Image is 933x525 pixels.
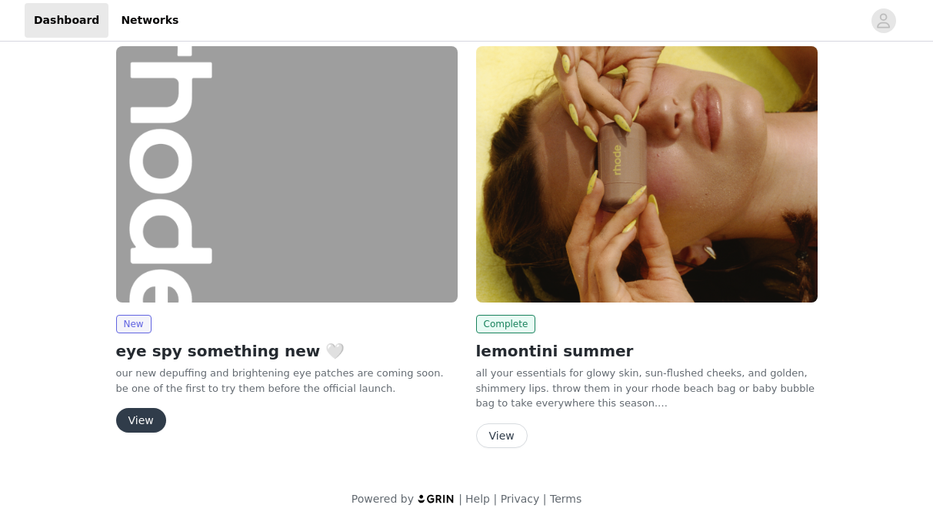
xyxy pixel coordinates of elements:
[476,46,818,303] img: rhode skin
[501,493,540,505] a: Privacy
[465,493,490,505] a: Help
[550,493,581,505] a: Terms
[116,315,152,333] span: New
[458,493,462,505] span: |
[493,493,497,505] span: |
[116,366,458,396] p: our new depuffing and brightening eye patches are coming soon. be one of the first to try them be...
[543,493,547,505] span: |
[116,415,166,426] a: View
[352,493,414,505] span: Powered by
[417,493,455,503] img: logo
[116,46,458,303] img: rhode skin
[116,339,458,363] h2: eye spy something new 🤍
[25,3,108,38] a: Dashboard
[116,408,166,433] button: View
[476,366,818,411] p: all your essentials for glowy skin, sun-flushed cheeks, and golden, shimmery lips. throw them in ...
[476,315,536,333] span: Complete
[876,8,891,33] div: avatar
[476,423,528,448] button: View
[476,339,818,363] h2: lemontini summer
[476,430,528,442] a: View
[112,3,188,38] a: Networks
